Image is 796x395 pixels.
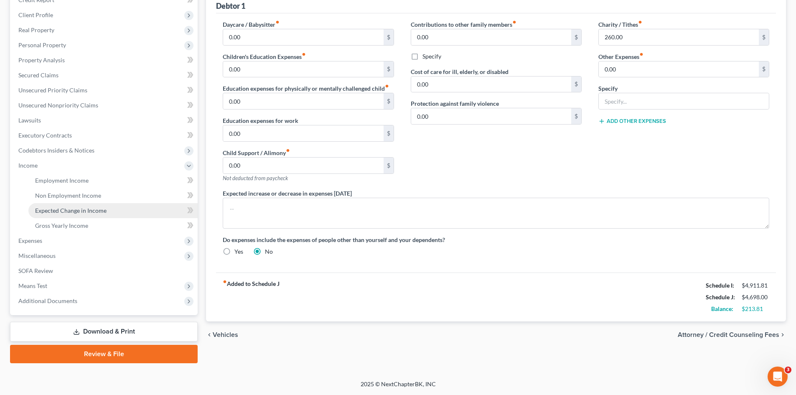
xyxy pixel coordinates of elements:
input: -- [223,158,383,173]
a: Unsecured Nonpriority Claims [12,98,198,113]
i: fiber_manual_record [512,20,516,24]
a: Review & File [10,345,198,363]
a: Lawsuits [12,113,198,128]
a: Unsecured Priority Claims [12,83,198,98]
div: $ [384,125,394,141]
a: Non Employment Income [28,188,198,203]
label: Other Expenses [598,52,643,61]
label: Do expenses include the expenses of people other than yourself and your dependents? [223,235,769,244]
div: $ [384,61,394,77]
div: $ [384,93,394,109]
a: Secured Claims [12,68,198,83]
label: Contributions to other family members [411,20,516,29]
i: fiber_manual_record [302,52,306,56]
input: -- [411,108,571,124]
div: Debtor 1 [216,1,245,11]
a: SOFA Review [12,263,198,278]
input: Specify... [599,93,769,109]
label: Children's Education Expenses [223,52,306,61]
i: fiber_manual_record [639,52,643,56]
label: Protection against family violence [411,99,499,108]
span: Employment Income [35,177,89,184]
label: Education expenses for physically or mentally challenged child [223,84,389,93]
label: Cost of care for ill, elderly, or disabled [411,67,509,76]
div: $ [384,158,394,173]
div: $213.81 [742,305,769,313]
span: Codebtors Insiders & Notices [18,147,94,154]
span: Vehicles [213,331,238,338]
span: Expected Change in Income [35,207,107,214]
span: Non Employment Income [35,192,101,199]
i: fiber_manual_record [638,20,642,24]
strong: Schedule I: [706,282,734,289]
span: Miscellaneous [18,252,56,259]
label: Daycare / Babysitter [223,20,280,29]
label: Education expenses for work [223,116,298,125]
span: 3 [785,367,791,373]
iframe: Intercom live chat [768,367,788,387]
span: Gross Yearly Income [35,222,88,229]
label: Charity / Tithes [598,20,642,29]
a: Employment Income [28,173,198,188]
span: Not deducted from paycheck [223,175,288,181]
div: $ [571,76,581,92]
label: Expected increase or decrease in expenses [DATE] [223,189,352,198]
button: Attorney / Credit Counseling Fees chevron_right [678,331,786,338]
div: $4,698.00 [742,293,769,301]
span: Unsecured Nonpriority Claims [18,102,98,109]
a: Download & Print [10,322,198,341]
span: Secured Claims [18,71,58,79]
i: fiber_manual_record [275,20,280,24]
span: Personal Property [18,41,66,48]
a: Expected Change in Income [28,203,198,218]
span: Property Analysis [18,56,65,64]
span: Attorney / Credit Counseling Fees [678,331,779,338]
a: Executory Contracts [12,128,198,143]
input: -- [223,125,383,141]
div: $ [384,29,394,45]
label: Specify [598,84,618,93]
label: Child Support / Alimony [223,148,290,157]
span: Executory Contracts [18,132,72,139]
strong: Balance: [711,305,733,312]
a: Gross Yearly Income [28,218,198,233]
input: -- [223,61,383,77]
span: Client Profile [18,11,53,18]
strong: Schedule J: [706,293,735,301]
input: -- [223,93,383,109]
input: -- [599,29,759,45]
i: chevron_left [206,331,213,338]
span: SOFA Review [18,267,53,274]
input: -- [599,61,759,77]
div: $ [571,29,581,45]
span: Means Test [18,282,47,289]
span: Income [18,162,38,169]
label: Specify [422,52,441,61]
input: -- [223,29,383,45]
label: No [265,247,273,256]
i: fiber_manual_record [223,280,227,284]
div: 2025 © NextChapterBK, INC [160,380,636,395]
label: Yes [234,247,243,256]
span: Real Property [18,26,54,33]
span: Expenses [18,237,42,244]
div: $ [571,108,581,124]
div: $ [759,29,769,45]
span: Lawsuits [18,117,41,124]
span: Unsecured Priority Claims [18,87,87,94]
input: -- [411,76,571,92]
i: fiber_manual_record [385,84,389,88]
strong: Added to Schedule J [223,280,280,315]
button: Add Other Expenses [598,118,666,125]
div: $ [759,61,769,77]
i: chevron_right [779,331,786,338]
i: fiber_manual_record [286,148,290,153]
button: chevron_left Vehicles [206,331,238,338]
span: Additional Documents [18,297,77,304]
a: Property Analysis [12,53,198,68]
div: $4,911.81 [742,281,769,290]
input: -- [411,29,571,45]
